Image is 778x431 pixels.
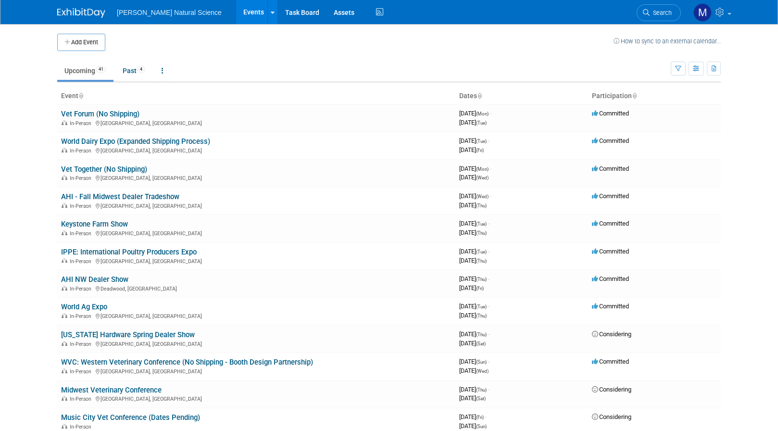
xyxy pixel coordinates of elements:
span: - [488,386,489,393]
span: - [488,358,489,365]
a: Midwest Veterinary Conference [61,386,162,394]
img: In-Person Event [62,120,67,125]
span: - [488,275,489,282]
img: In-Person Event [62,258,67,263]
span: In-Person [70,368,94,375]
span: [DATE] [459,413,487,420]
span: (Fri) [476,286,484,291]
a: IPPE: International Poultry Producers Expo [61,248,197,256]
a: Sort by Event Name [78,92,83,100]
a: Search [637,4,681,21]
a: World Ag Expo [61,303,107,311]
span: (Sat) [476,341,486,346]
span: - [488,330,489,338]
span: (Sun) [476,424,487,429]
span: (Thu) [476,203,487,208]
img: In-Person Event [62,368,67,373]
th: Participation [588,88,721,104]
div: [GEOGRAPHIC_DATA], [GEOGRAPHIC_DATA] [61,119,452,127]
span: [DATE] [459,422,487,430]
span: [DATE] [459,202,487,209]
a: WVC: Western Veterinary Conference (No Shipping - Booth Design Partnership) [61,358,313,367]
span: 41 [96,66,106,73]
span: Considering [592,386,631,393]
span: In-Person [70,230,94,237]
span: 4 [137,66,145,73]
span: [DATE] [459,358,489,365]
span: (Tue) [476,139,487,144]
span: - [490,110,491,117]
img: In-Person Event [62,203,67,208]
span: Committed [592,248,629,255]
span: [DATE] [459,229,487,236]
span: [DATE] [459,386,489,393]
span: (Sat) [476,396,486,401]
img: In-Person Event [62,175,67,180]
span: [DATE] [459,146,484,153]
span: (Tue) [476,120,487,126]
span: Committed [592,192,629,200]
span: Committed [592,303,629,310]
span: - [485,413,487,420]
a: AHI NW Dealer Show [61,275,128,284]
span: In-Person [70,424,94,430]
img: In-Person Event [62,313,67,318]
span: (Thu) [476,230,487,236]
span: Committed [592,275,629,282]
span: Committed [592,358,629,365]
div: [GEOGRAPHIC_DATA], [GEOGRAPHIC_DATA] [61,312,452,319]
div: [GEOGRAPHIC_DATA], [GEOGRAPHIC_DATA] [61,367,452,375]
span: - [488,303,489,310]
span: [DATE] [459,284,484,292]
a: Sort by Participation Type [632,92,637,100]
a: Past4 [115,62,152,80]
span: [DATE] [459,165,491,172]
span: In-Person [70,313,94,319]
span: [DATE] [459,303,489,310]
span: In-Person [70,120,94,127]
span: (Thu) [476,258,487,264]
a: [US_STATE] Hardware Spring Dealer Show [61,330,195,339]
span: [DATE] [459,110,491,117]
span: (Mon) [476,111,489,116]
span: (Thu) [476,332,487,337]
th: Event [57,88,455,104]
a: Keystone Farm Show [61,220,128,228]
span: - [490,192,491,200]
th: Dates [455,88,588,104]
span: [DATE] [459,192,491,200]
span: [DATE] [459,394,486,402]
span: [DATE] [459,174,489,181]
span: In-Person [70,203,94,209]
span: Committed [592,137,629,144]
a: Vet Together (No Shipping) [61,165,147,174]
img: Meggie Asche [693,3,712,22]
span: [DATE] [459,137,489,144]
a: Upcoming41 [57,62,113,80]
div: [GEOGRAPHIC_DATA], [GEOGRAPHIC_DATA] [61,202,452,209]
span: In-Person [70,396,94,402]
button: Add Event [57,34,105,51]
span: Committed [592,110,629,117]
img: In-Person Event [62,148,67,152]
span: [DATE] [459,330,489,338]
span: [DATE] [459,257,487,264]
span: [DATE] [459,340,486,347]
img: In-Person Event [62,230,67,235]
img: In-Person Event [62,396,67,401]
span: (Wed) [476,194,489,199]
span: (Tue) [476,249,487,254]
span: [DATE] [459,220,489,227]
div: [GEOGRAPHIC_DATA], [GEOGRAPHIC_DATA] [61,229,452,237]
span: In-Person [70,286,94,292]
div: Deadwood, [GEOGRAPHIC_DATA] [61,284,452,292]
span: In-Person [70,148,94,154]
span: (Sun) [476,359,487,365]
span: - [488,220,489,227]
span: Considering [592,330,631,338]
span: Committed [592,165,629,172]
span: - [490,165,491,172]
div: [GEOGRAPHIC_DATA], [GEOGRAPHIC_DATA] [61,146,452,154]
span: Considering [592,413,631,420]
span: Committed [592,220,629,227]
